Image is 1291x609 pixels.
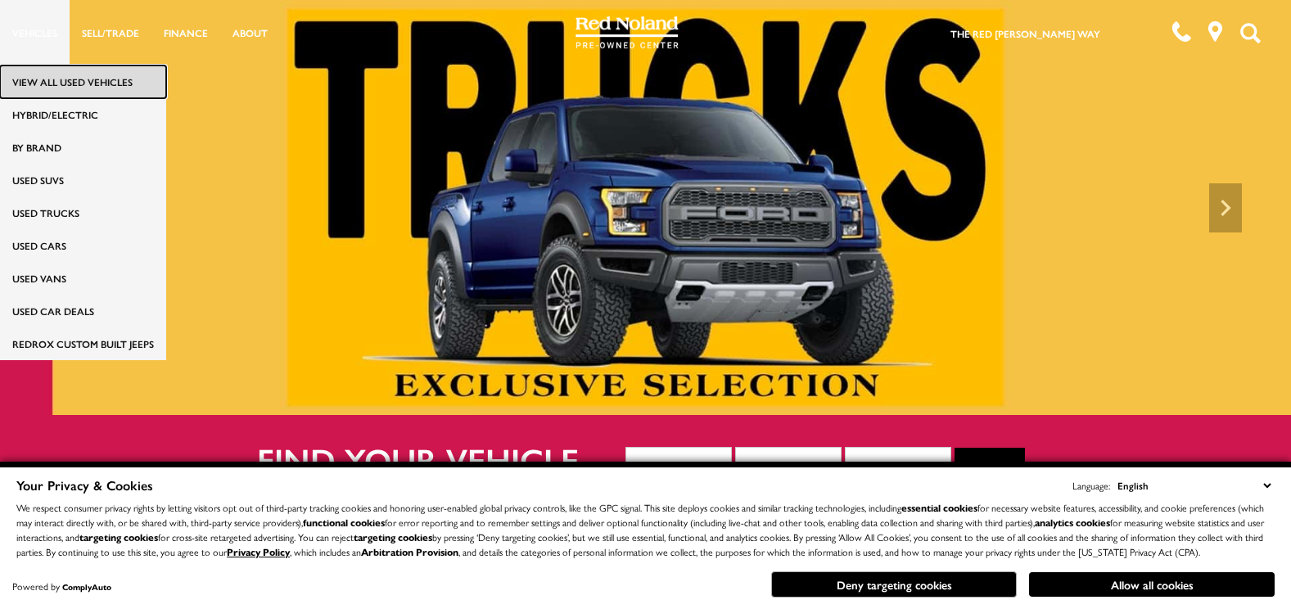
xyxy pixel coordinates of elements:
[62,581,111,593] a: ComplyAuto
[1029,572,1275,597] button: Allow all cookies
[257,441,625,477] h2: Find your vehicle
[771,571,1017,598] button: Deny targeting cookies
[735,447,842,493] button: Make
[1209,183,1242,232] div: Next
[1234,1,1266,65] button: Open the search field
[16,500,1275,559] p: We respect consumer privacy rights by letting visitors opt out of third-party tracking cookies an...
[955,448,1025,492] button: Go
[12,581,111,592] div: Powered by
[746,458,820,482] span: Make
[636,458,711,482] span: Year
[303,515,385,530] strong: functional cookies
[1113,476,1275,494] select: Language Select
[79,530,158,544] strong: targeting cookies
[1035,515,1110,530] strong: analytics cookies
[576,22,679,38] a: Red Noland Pre-Owned
[901,500,977,515] strong: essential cookies
[845,447,951,493] button: Model
[361,544,458,559] strong: Arbitration Provision
[16,476,153,494] span: Your Privacy & Cookies
[1072,480,1110,490] div: Language:
[950,26,1100,41] a: The Red [PERSON_NAME] Way
[855,458,930,482] span: Model
[227,544,290,559] a: Privacy Policy
[625,447,732,493] button: Year
[354,530,432,544] strong: targeting cookies
[576,16,679,49] img: Red Noland Pre-Owned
